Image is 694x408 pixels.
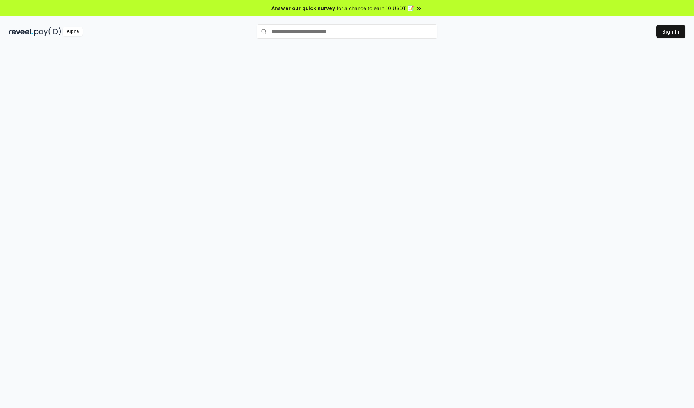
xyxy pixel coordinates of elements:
span: for a chance to earn 10 USDT 📝 [337,4,414,12]
img: reveel_dark [9,27,33,36]
button: Sign In [656,25,685,38]
span: Answer our quick survey [271,4,335,12]
div: Alpha [63,27,83,36]
img: pay_id [34,27,61,36]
